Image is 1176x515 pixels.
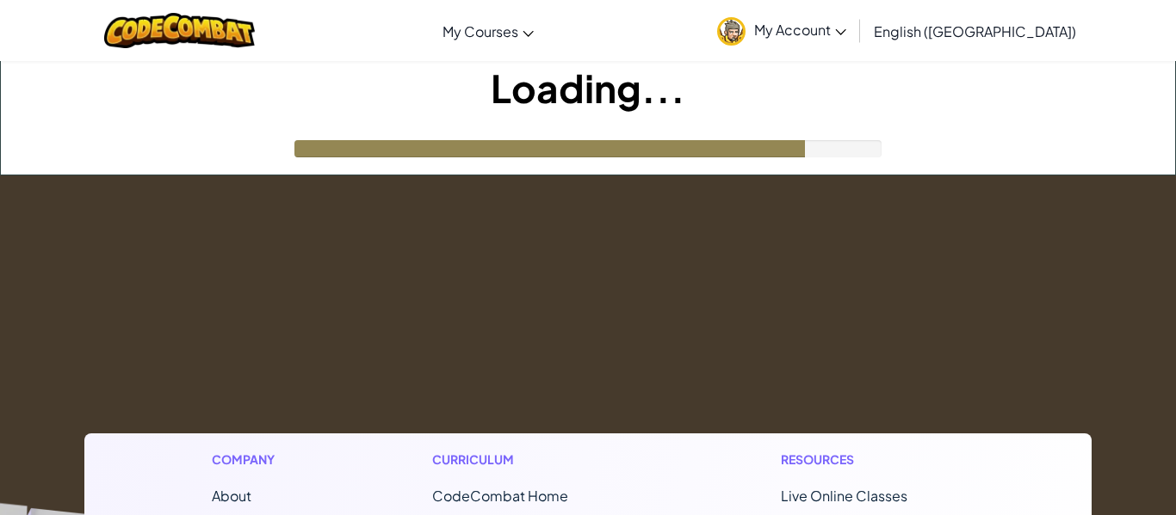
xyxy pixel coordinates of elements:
a: Live Online Classes [781,487,907,505]
h1: Resources [781,451,964,469]
span: CodeCombat Home [432,487,568,505]
span: English ([GEOGRAPHIC_DATA]) [874,22,1076,40]
h1: Curriculum [432,451,641,469]
h1: Company [212,451,292,469]
img: avatar [717,17,746,46]
a: My Courses [434,8,542,54]
h1: Loading... [1,61,1175,114]
span: My Account [754,21,846,39]
img: CodeCombat logo [104,13,255,48]
span: My Courses [443,22,518,40]
a: My Account [709,3,855,58]
a: About [212,487,251,505]
a: English ([GEOGRAPHIC_DATA]) [865,8,1085,54]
